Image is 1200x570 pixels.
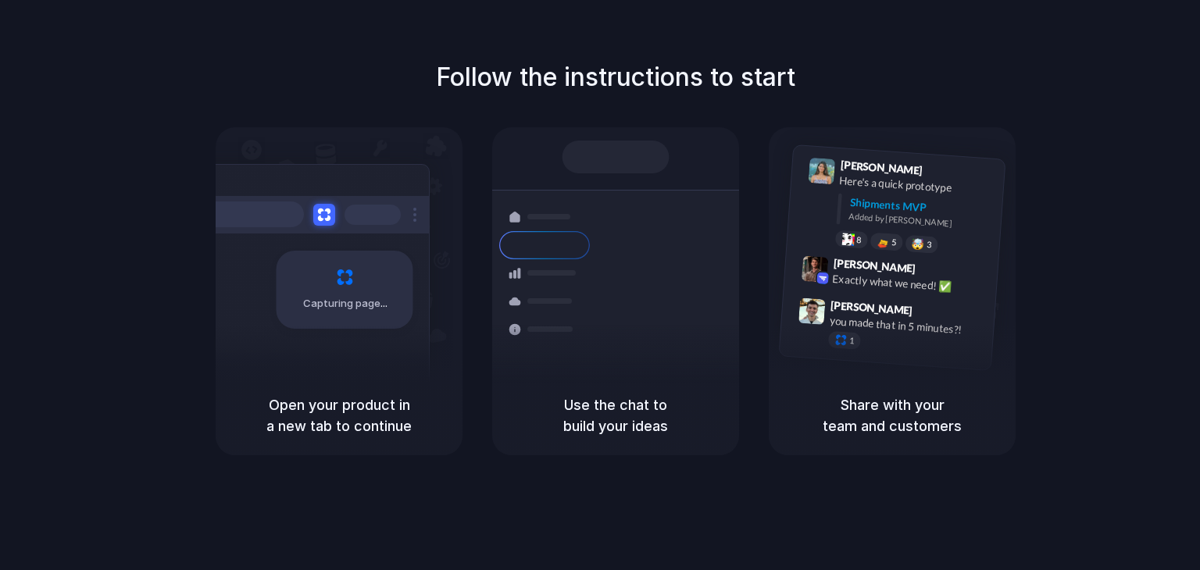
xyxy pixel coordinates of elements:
div: Exactly what we need! ✅ [832,270,988,297]
div: 🤯 [912,238,925,250]
span: 9:42 AM [920,262,952,280]
div: Here's a quick prototype [839,172,995,198]
span: Capturing page [303,296,390,312]
h5: Share with your team and customers [787,394,997,436]
span: 3 [927,240,932,248]
span: 8 [856,235,862,244]
div: Shipments MVP [849,194,994,219]
span: 1 [849,336,855,344]
span: 9:47 AM [917,304,949,322]
h5: Use the chat to build your ideas [511,394,720,436]
h5: Open your product in a new tab to continue [234,394,444,436]
span: 9:41 AM [927,163,959,182]
span: [PERSON_NAME] [840,156,923,179]
span: [PERSON_NAME] [830,296,913,319]
span: 5 [891,237,897,246]
h1: Follow the instructions to start [436,59,795,96]
div: you made that in 5 minutes?! [829,312,985,339]
div: Added by [PERSON_NAME] [848,209,992,232]
span: [PERSON_NAME] [833,254,916,276]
